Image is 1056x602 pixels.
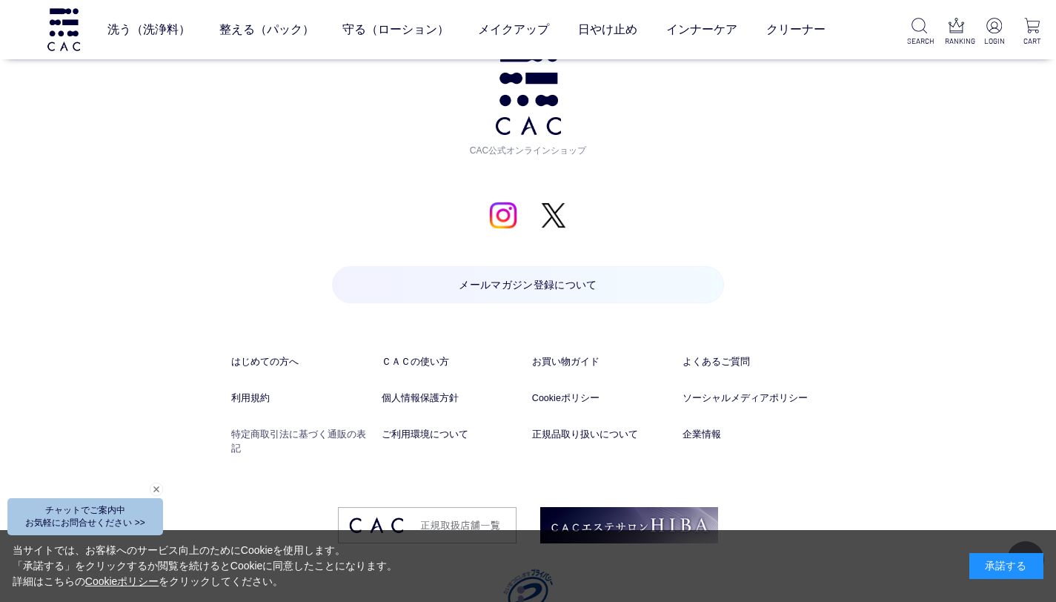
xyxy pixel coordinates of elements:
[683,355,825,369] a: よくあるご質問
[219,9,314,50] a: 整える（パック）
[983,18,1007,47] a: LOGIN
[342,9,449,50] a: 守る（ローション）
[969,553,1043,579] div: 承諾する
[532,428,674,442] a: 正規品取り扱いについて
[338,507,516,543] img: footer_image03.png
[532,355,674,369] a: お買い物ガイド
[231,428,373,456] a: 特定商取引法に基づく通販の表記
[382,391,524,406] a: 個人情報保護方針
[1020,18,1044,47] a: CART
[945,18,969,47] a: RANKING
[983,36,1007,47] p: LOGIN
[666,9,737,50] a: インナーケア
[683,428,825,442] a: 企業情報
[540,507,718,543] img: footer_image02.png
[85,575,159,587] a: Cookieポリシー
[45,8,82,50] img: logo
[532,391,674,406] a: Cookieポリシー
[107,9,190,50] a: 洗う（洗浄料）
[382,355,524,369] a: ＣＡＣの使い方
[465,50,591,157] a: CAC公式オンラインショップ
[478,9,549,50] a: メイクアップ
[1020,36,1044,47] p: CART
[945,36,969,47] p: RANKING
[683,391,825,406] a: ソーシャルメディアポリシー
[465,135,591,157] span: CAC公式オンラインショップ
[907,18,932,47] a: SEARCH
[766,9,826,50] a: クリーナー
[332,266,724,303] a: メールマガジン登録について
[382,428,524,442] a: ご利用環境について
[231,391,373,406] a: 利用規約
[13,543,398,589] div: 当サイトでは、お客様へのサービス向上のためにCookieを使用します。 「承諾する」をクリックするか閲覧を続けるとCookieに同意したことになります。 詳細はこちらの をクリックしてください。
[578,9,637,50] a: 日やけ止め
[907,36,932,47] p: SEARCH
[231,355,373,369] a: はじめての方へ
